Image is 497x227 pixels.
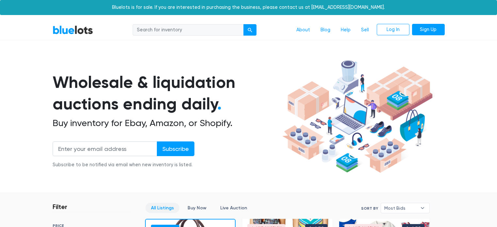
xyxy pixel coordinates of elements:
[416,203,429,213] b: ▾
[53,25,93,35] a: BlueLots
[361,205,378,211] label: Sort By
[291,24,315,36] a: About
[145,203,179,213] a: All Listings
[53,118,280,129] h2: Buy inventory for Ebay, Amazon, or Shopify.
[53,72,280,115] h1: Wholesale & liquidation auctions ending daily
[315,24,336,36] a: Blog
[133,24,244,36] input: Search for inventory
[53,141,157,156] input: Enter your email address
[412,24,445,36] a: Sign Up
[280,57,435,176] img: hero-ee84e7d0318cb26816c560f6b4441b76977f77a177738b4e94f68c95b2b83dbb.png
[53,161,194,169] div: Subscribe to be notified via email when new inventory is listed.
[182,203,212,213] a: Buy Now
[157,141,194,156] input: Subscribe
[377,24,409,36] a: Log In
[384,203,417,213] span: Most Bids
[356,24,374,36] a: Sell
[215,203,253,213] a: Live Auction
[336,24,356,36] a: Help
[53,203,67,211] h3: Filter
[217,94,222,114] span: .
